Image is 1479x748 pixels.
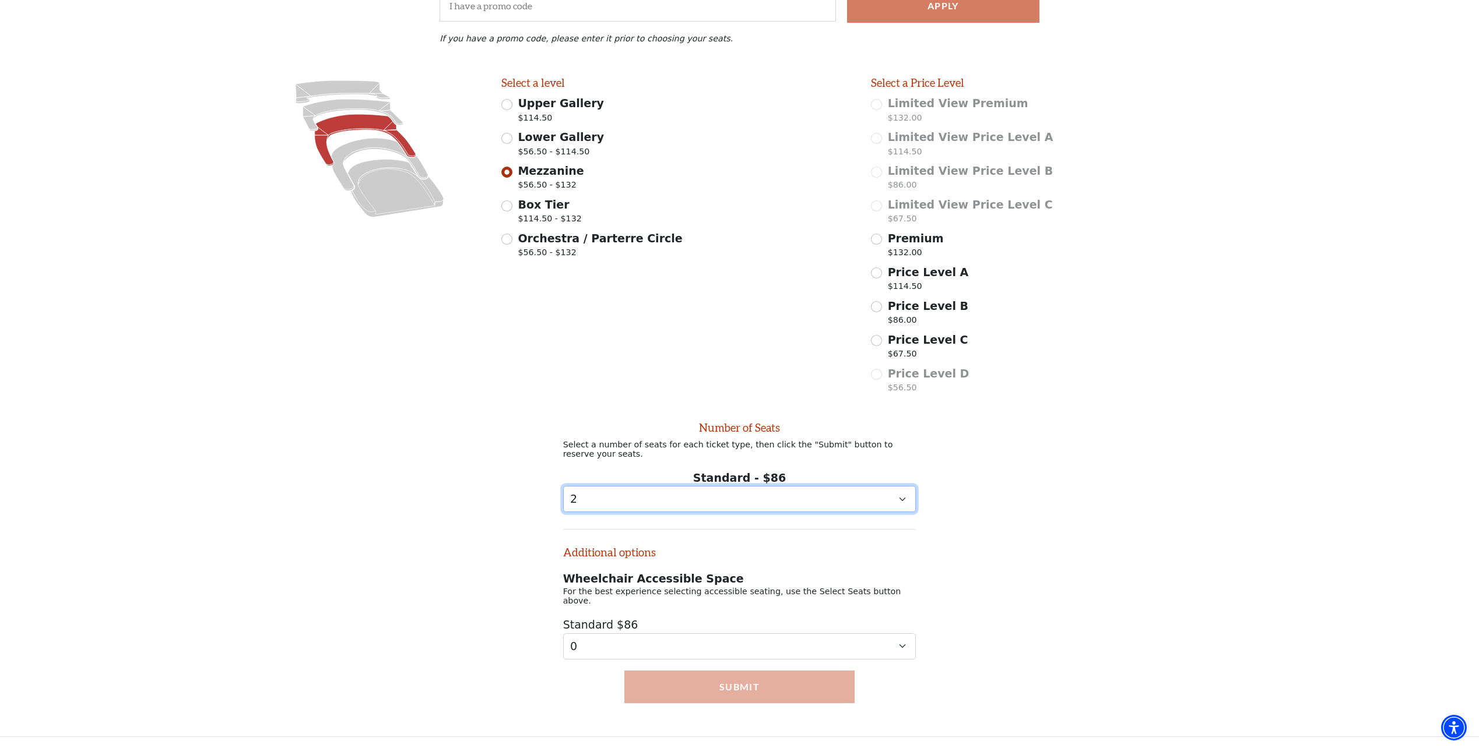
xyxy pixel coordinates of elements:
[518,112,604,128] span: $114.50
[871,267,882,278] input: Price Level A
[518,179,584,195] span: $56.50 - $132
[518,130,604,143] span: Lower Gallery
[888,213,1053,228] p: $67.50
[518,198,569,211] span: Box Tier
[440,34,1039,43] p: If you have a promo code, please enter it prior to choosing your seats.
[888,232,944,245] span: Premium
[518,246,682,262] span: $56.50 - $132
[501,76,855,90] h2: Select a level
[871,301,882,312] input: Price Level B
[871,76,1224,90] h2: Select a Price Level
[563,440,916,458] p: Select a number of seats for each ticket type, then click the "Submit" button to reserve your seats.
[888,164,1053,177] span: Limited View Price Level B
[888,333,968,346] span: Price Level C
[518,232,682,245] span: Orchestra / Parterre Circle
[871,335,882,346] input: Price Level C
[563,572,744,585] span: Wheelchair Accessible Space
[563,587,916,605] p: For the best experience selecting accessible seating, use the Select Seats button above.
[518,213,581,228] span: $114.50 - $132
[888,348,968,364] p: $67.50
[518,97,604,110] span: Upper Gallery
[888,198,1053,211] span: Limited View Price Level C
[871,234,882,245] input: Premium
[888,382,969,397] p: $56.50
[888,299,968,312] span: Price Level B
[888,314,968,330] p: $86.00
[1441,715,1467,740] div: Accessibility Menu
[888,130,1053,143] span: Limited View Price Level A
[888,367,969,380] span: Price Level D
[563,421,916,435] h2: Number of Seats
[888,97,1028,110] span: Limited View Premium
[518,146,604,161] span: $56.50 - $114.50
[624,671,854,703] button: Submit
[888,246,944,262] p: $132.00
[888,266,969,278] span: Price Level A
[518,164,584,177] span: Mezzanine
[888,280,969,296] p: $114.50
[563,470,916,512] div: Standard - $86
[563,616,916,659] div: Standard $86
[888,179,1053,195] p: $86.00
[563,486,916,512] select: Select quantity for Standard
[563,529,916,559] h2: Additional options
[888,112,1028,128] p: $132.00
[888,146,1053,161] p: $114.50
[563,633,916,659] select: Select quantity for Standard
